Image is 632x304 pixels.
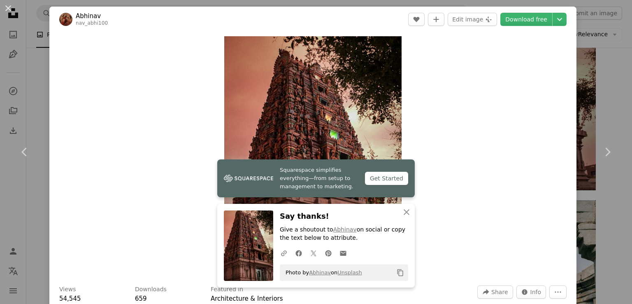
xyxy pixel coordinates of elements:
[280,226,408,242] p: Give a shoutout to on social or copy the text below to attribute.
[59,295,81,302] span: 54,545
[428,13,444,26] button: Add to Collection
[553,13,567,26] button: Choose download size
[337,269,362,276] a: Unsplash
[59,285,76,294] h3: Views
[280,166,358,191] span: Squarespace simplifies everything—from setup to management to marketing.
[408,13,425,26] button: Like
[491,286,508,298] span: Share
[224,36,402,276] img: a tall building with a tower
[500,13,552,26] a: Download free
[224,172,273,185] img: file-1747939142011-51e5cc87e3c9
[217,159,415,197] a: Squarespace simplifies everything—from setup to management to marketing.Get Started
[530,286,541,298] span: Info
[291,245,306,261] a: Share on Facebook
[583,112,632,192] a: Next
[365,172,408,185] div: Get Started
[477,285,513,299] button: Share this image
[309,269,331,276] a: Abhinav
[76,12,108,20] a: Abhinav
[516,285,546,299] button: Stats about this image
[281,266,362,279] span: Photo by on
[280,210,408,222] h3: Say thanks!
[321,245,336,261] a: Share on Pinterest
[333,226,357,233] a: Abhinav
[448,13,497,26] button: Edit image
[76,20,108,26] a: nav_abhi100
[135,285,167,294] h3: Downloads
[211,285,243,294] h3: Featured in
[393,266,407,280] button: Copy to clipboard
[211,295,283,302] a: Architecture & Interiors
[306,245,321,261] a: Share on Twitter
[224,36,402,276] button: Zoom in on this image
[336,245,351,261] a: Share over email
[549,285,567,299] button: More Actions
[135,295,147,302] span: 659
[59,13,72,26] img: Go to Abhinav's profile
